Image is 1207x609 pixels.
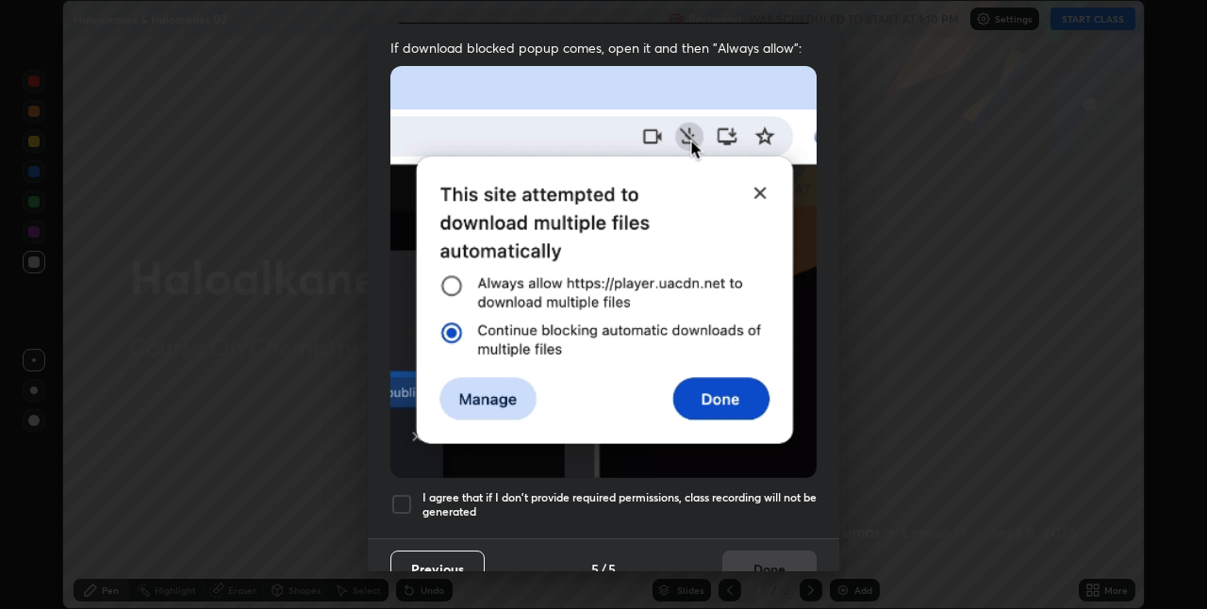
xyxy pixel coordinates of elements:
span: If download blocked popup comes, open it and then "Always allow": [390,39,817,57]
h4: 5 [591,559,599,579]
img: downloads-permission-blocked.gif [390,66,817,478]
button: Previous [390,551,485,588]
h4: 5 [608,559,616,579]
h4: / [601,559,606,579]
h5: I agree that if I don't provide required permissions, class recording will not be generated [422,490,817,519]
